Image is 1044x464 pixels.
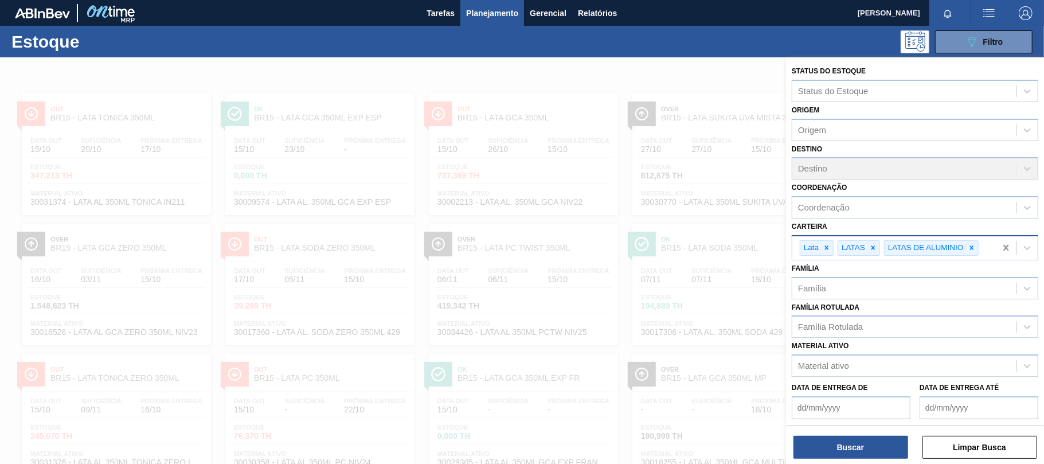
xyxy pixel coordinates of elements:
[798,283,826,293] div: Família
[792,342,849,350] label: Material ativo
[798,86,869,96] div: Status do Estoque
[1019,6,1033,20] img: Logout
[792,106,820,114] label: Origem
[530,6,566,20] span: Gerencial
[792,184,847,192] label: Coordenação
[578,6,617,20] span: Relatórios
[920,384,999,392] label: Data de Entrega até
[792,223,827,231] label: Carteira
[798,361,849,371] div: Material ativo
[798,125,826,135] div: Origem
[901,30,929,53] div: Pogramando: nenhum usuário selecionado
[427,6,455,20] span: Tarefas
[792,264,819,272] label: Família
[838,241,867,255] div: LATAS
[792,145,822,153] label: Destino
[792,303,859,311] label: Família Rotulada
[929,5,966,21] button: Notificações
[792,67,866,75] label: Status do Estoque
[798,322,863,332] div: Família Rotulada
[15,8,70,18] img: TNhmsLtSVTkK8tSr43FrP2fwEKptu5GPRR3wAAAABJRU5ErkJggg==
[798,203,850,213] div: Coordenação
[792,384,868,392] label: Data de Entrega de
[800,241,820,255] div: Lata
[935,30,1033,53] button: Filtro
[920,396,1038,419] input: dd/mm/yyyy
[466,6,518,20] span: Planejamento
[885,241,965,255] div: LATAS DE ALUMINIO
[792,396,910,419] input: dd/mm/yyyy
[11,35,181,48] h1: Estoque
[982,6,996,20] img: userActions
[983,37,1003,46] span: Filtro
